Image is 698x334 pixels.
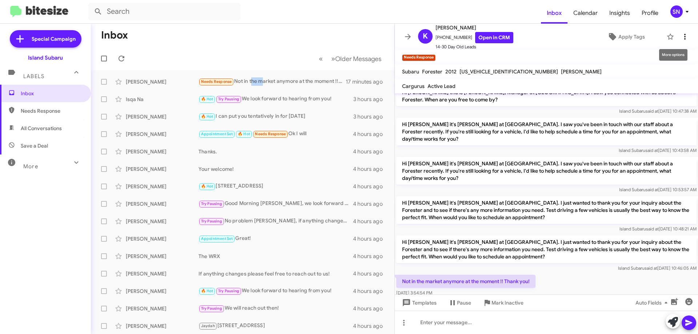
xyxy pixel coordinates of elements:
span: Island Subaru [DATE] 10:48:21 AM [619,226,697,232]
div: [PERSON_NAME] [126,165,198,173]
span: Special Campaign [32,35,76,43]
a: Special Campaign [10,30,81,48]
div: We will reach out then! [198,304,353,313]
input: Search [88,3,241,20]
span: Island Subaru [DATE] 10:53:57 AM [619,187,697,192]
div: SN [670,5,683,18]
span: Try Pausing [201,306,222,311]
span: K [423,31,428,42]
div: Great! [198,234,353,243]
span: Save a Deal [21,142,48,149]
div: 4 hours ago [353,218,389,225]
button: Mark Inactive [477,296,529,309]
span: said at [646,108,658,114]
span: Try Pausing [218,289,239,293]
div: [PERSON_NAME] [126,218,198,225]
div: 4 hours ago [353,253,389,260]
div: 4 hours ago [353,235,389,242]
button: Auto Fields [630,296,676,309]
div: More options [659,49,687,61]
div: 4 hours ago [353,322,389,330]
span: All Conversations [21,125,62,132]
div: 4 hours ago [353,165,389,173]
span: 🔥 Hot [238,132,250,136]
span: Jaydah [201,323,215,328]
div: [PERSON_NAME] [126,130,198,138]
a: Open in CRM [475,32,513,43]
span: Subaru [402,68,419,75]
div: [PERSON_NAME] [126,183,198,190]
p: Hi [PERSON_NAME] it's [PERSON_NAME] at [GEOGRAPHIC_DATA]. I just wanted to thank you for your inq... [396,196,697,224]
div: If anything changes please feel free to reach out to us! [198,270,353,277]
span: Apply Tags [618,30,645,43]
div: [PERSON_NAME] [126,235,198,242]
span: Needs Response [21,107,83,114]
div: [PERSON_NAME] [126,113,198,120]
span: Mark Inactive [492,296,523,309]
span: 🔥 Hot [201,97,213,101]
span: Labels [23,73,44,80]
span: 14-30 Day Old Leads [436,43,513,51]
span: Appointment Set [201,236,233,241]
span: [PERSON_NAME] [561,68,602,75]
div: 4 hours ago [353,287,389,295]
span: 🔥 Hot [201,114,213,119]
span: said at [645,148,658,153]
span: Pause [457,296,471,309]
span: Island Subaru [DATE] 10:46:05 AM [618,265,697,271]
nav: Page navigation example [315,51,386,66]
div: 4 hours ago [353,200,389,208]
span: 🔥 Hot [201,289,213,293]
span: [PHONE_NUMBER] [436,32,513,43]
div: The WRX [198,253,353,260]
div: [STREET_ADDRESS] [198,322,353,330]
div: 4 hours ago [353,270,389,277]
span: » [331,54,335,63]
span: said at [645,265,657,271]
div: [PERSON_NAME] [126,148,198,155]
span: Needs Response [255,132,286,136]
button: Next [327,51,386,66]
span: said at [646,226,659,232]
div: Your welcome! [198,165,353,173]
span: Older Messages [335,55,381,63]
div: We look forward to hearing from you! [198,95,353,103]
div: We look forward to hearing from you! [198,287,353,295]
span: [US_VEHICLE_IDENTIFICATION_NUMBER] [460,68,558,75]
p: Hi [PERSON_NAME] it's [PERSON_NAME] at [GEOGRAPHIC_DATA]. I just wanted to thank you for your inq... [396,236,697,263]
span: Try Pausing [201,201,222,206]
span: Inbox [21,90,83,97]
span: « [319,54,323,63]
button: Pause [442,296,477,309]
button: Previous [314,51,327,66]
a: Inbox [541,3,567,24]
span: 2012 [445,68,457,75]
div: 4 hours ago [353,130,389,138]
p: Hi [PERSON_NAME] it's [PERSON_NAME] at [GEOGRAPHIC_DATA]. I saw you've been in touch with our sta... [396,157,697,185]
a: Profile [636,3,664,24]
h1: Inbox [101,29,128,41]
div: 4 hours ago [353,148,389,155]
button: Templates [395,296,442,309]
span: [DATE] 3:54:54 PM [396,290,432,295]
span: Forester [422,68,442,75]
span: 🔥 Hot [201,184,213,189]
a: Calendar [567,3,603,24]
p: Hi [PERSON_NAME] it's [PERSON_NAME] at [GEOGRAPHIC_DATA]. I saw you've been in touch with our sta... [396,118,697,145]
span: said at [646,187,658,192]
span: Cargurus [402,83,425,89]
div: [PERSON_NAME] [126,305,198,312]
div: Ok I will [198,130,353,138]
span: Insights [603,3,636,24]
span: Appointment Set [201,132,233,136]
span: Auto Fields [635,296,670,309]
p: Hi [PERSON_NAME] this is [PERSON_NAME], Manager at [GEOGRAPHIC_DATA]. I saw you connected with us... [396,86,697,106]
div: Thanks. [198,148,353,155]
span: Island Subaru [DATE] 10:43:58 AM [619,148,697,153]
div: [STREET_ADDRESS] [198,182,353,190]
div: [PERSON_NAME] [126,322,198,330]
span: More [23,163,38,170]
div: [PERSON_NAME] [126,287,198,295]
div: Not in the market anymore at the moment !! Thank you! [198,77,346,86]
div: [PERSON_NAME] [126,270,198,277]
